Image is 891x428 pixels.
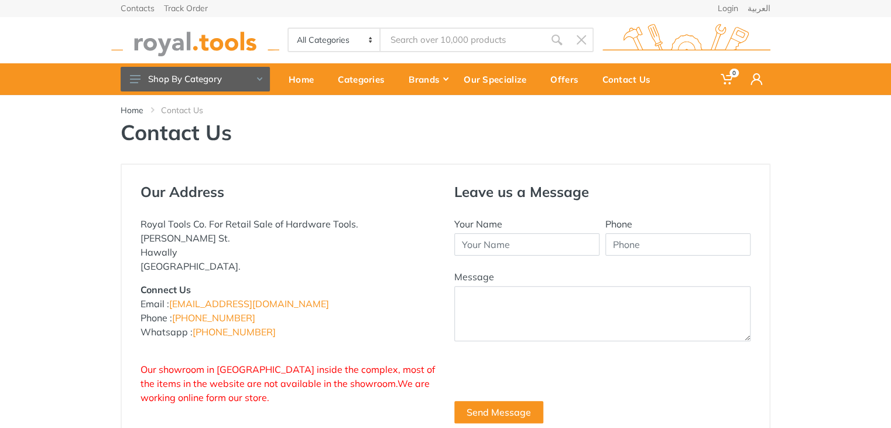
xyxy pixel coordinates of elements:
[712,63,742,95] a: 0
[140,364,435,403] span: Our showroom in [GEOGRAPHIC_DATA] inside the complex, most of the items in the website are not av...
[169,298,329,310] a: [EMAIL_ADDRESS][DOMAIN_NAME]
[111,24,279,56] img: royal.tools Logo
[121,120,770,145] h1: Contact Us
[454,401,543,423] button: Send Message
[718,4,738,12] a: Login
[193,326,276,338] a: [PHONE_NUMBER]
[172,312,255,324] a: [PHONE_NUMBER]
[605,217,632,231] label: Phone
[594,67,666,91] div: Contact Us
[121,4,155,12] a: Contacts
[280,67,330,91] div: Home
[454,184,751,201] h4: Leave us a Message
[602,24,770,56] img: royal.tools Logo
[121,104,143,116] a: Home
[454,355,632,401] iframe: reCAPTCHA
[330,63,400,95] a: Categories
[454,217,502,231] label: Your Name
[455,63,542,95] a: Our Specialize
[455,67,542,91] div: Our Specialize
[140,283,437,339] p: Email : Phone : Whatsapp :
[381,28,544,52] input: Site search
[140,184,437,201] h4: Our Address
[400,67,455,91] div: Brands
[542,63,594,95] a: Offers
[454,270,494,284] label: Message
[330,67,400,91] div: Categories
[121,104,770,116] nav: breadcrumb
[140,217,437,273] p: Royal Tools Co. For Retail Sale of Hardware Tools. [PERSON_NAME] St. Hawally [GEOGRAPHIC_DATA].
[605,233,751,256] input: Phone
[748,4,770,12] a: العربية
[542,67,594,91] div: Offers
[729,69,739,77] span: 0
[280,63,330,95] a: Home
[140,284,191,295] strong: Connect Us
[289,29,381,51] select: Category
[594,63,666,95] a: Contact Us
[161,104,221,116] li: Contact Us
[121,67,270,91] button: Shop By Category
[454,233,599,256] input: Your Name
[164,4,208,12] a: Track Order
